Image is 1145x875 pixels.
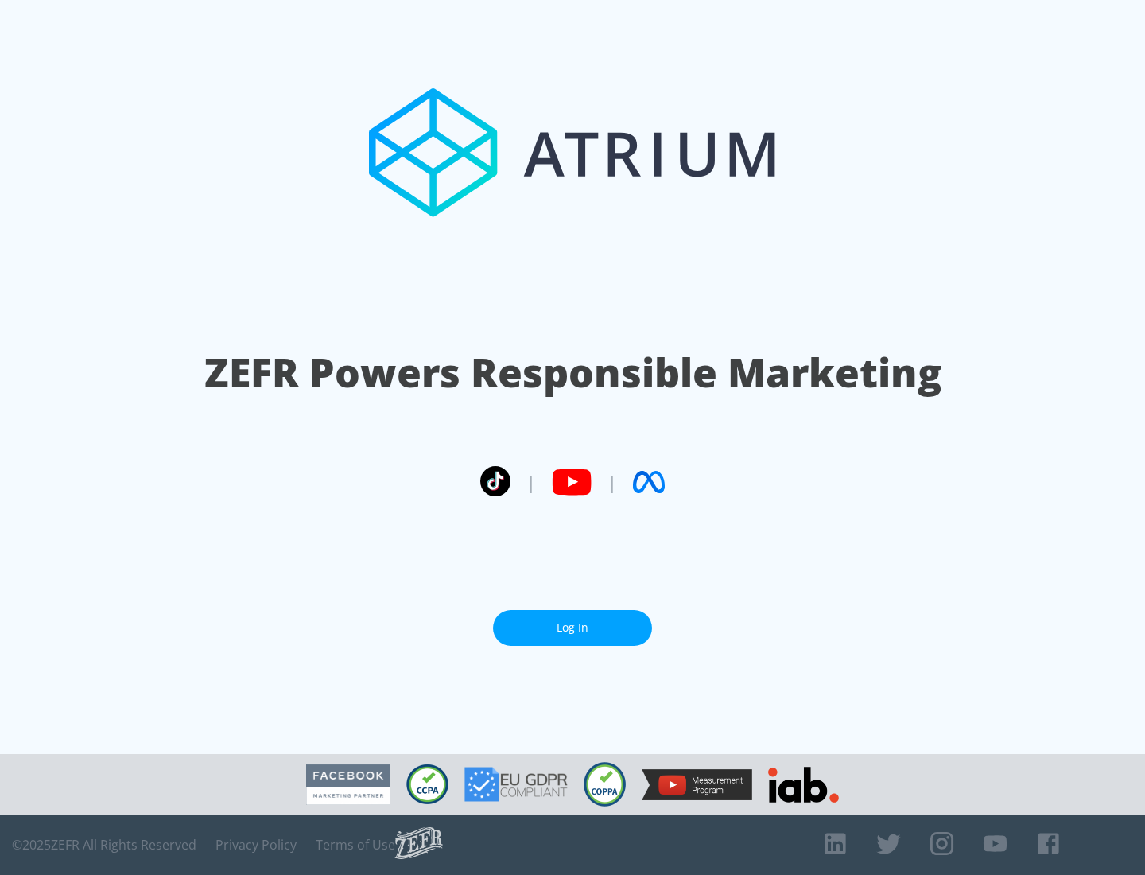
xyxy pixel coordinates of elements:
span: | [607,470,617,494]
img: Facebook Marketing Partner [306,764,390,805]
a: Privacy Policy [215,837,297,853]
img: YouTube Measurement Program [642,769,752,800]
span: | [526,470,536,494]
span: © 2025 ZEFR All Rights Reserved [12,837,196,853]
a: Terms of Use [316,837,395,853]
h1: ZEFR Powers Responsible Marketing [204,345,941,400]
img: GDPR Compliant [464,767,568,802]
a: Log In [493,610,652,646]
img: COPPA Compliant [584,762,626,807]
img: IAB [768,767,839,803]
img: CCPA Compliant [406,764,448,804]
